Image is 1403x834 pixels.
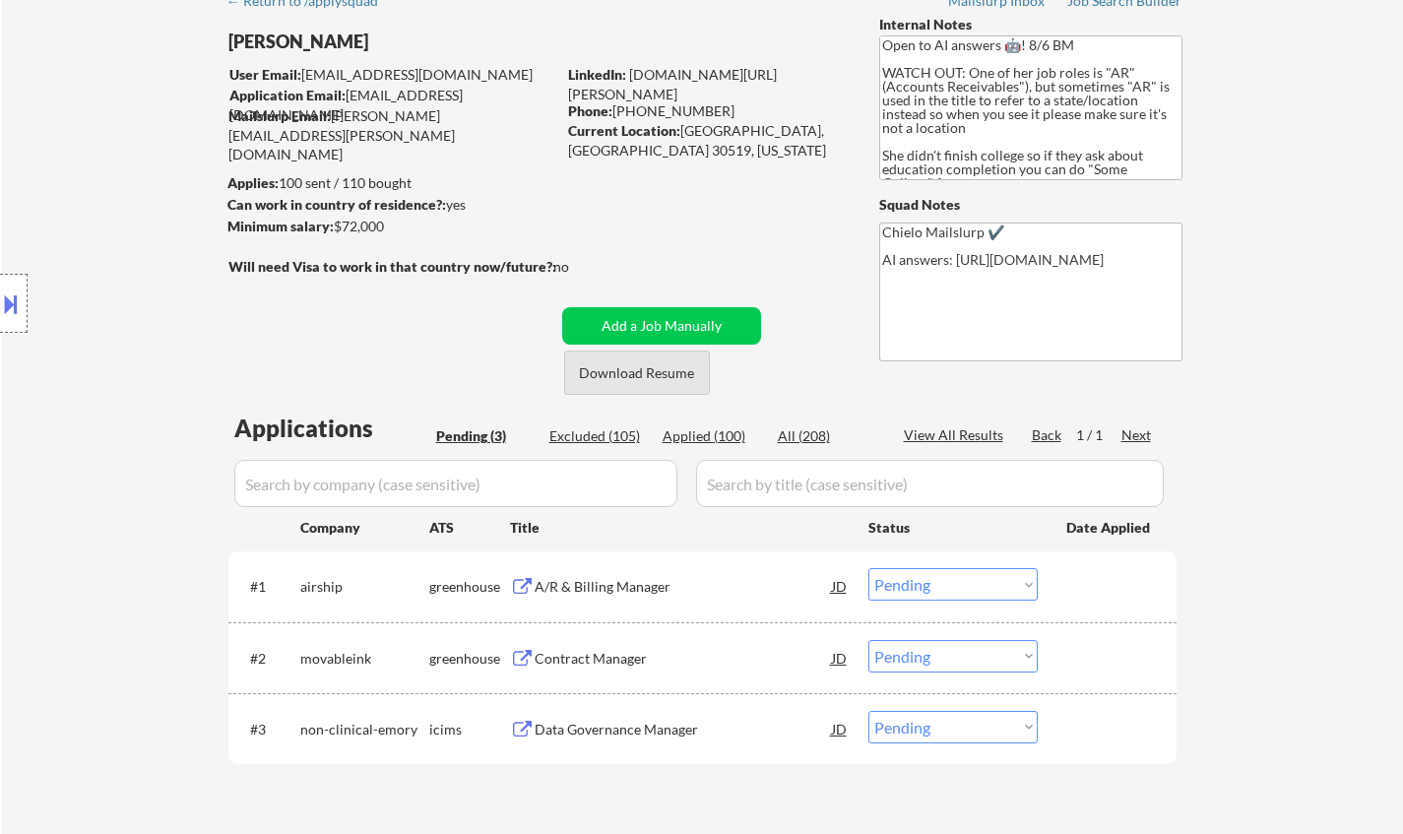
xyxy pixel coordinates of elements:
div: JD [830,568,850,604]
div: #2 [250,649,285,669]
strong: Current Location: [568,122,680,139]
div: [PERSON_NAME] [228,30,633,54]
div: ATS [429,518,510,538]
button: Add a Job Manually [562,307,761,345]
div: [GEOGRAPHIC_DATA], [GEOGRAPHIC_DATA] 30519, [US_STATE] [568,121,847,160]
div: movableink [300,649,429,669]
div: Data Governance Manager [535,720,832,739]
div: $72,000 [227,217,555,236]
div: yes [227,195,549,215]
div: [EMAIL_ADDRESS][DOMAIN_NAME] [229,65,555,85]
strong: Application Email: [229,87,346,103]
div: 100 sent / 110 bought [227,173,555,193]
strong: Phone: [568,102,612,119]
div: Excluded (105) [549,426,648,446]
div: Status [868,509,1038,545]
button: Download Resume [564,351,710,395]
strong: Will need Visa to work in that country now/future?: [228,258,556,275]
div: [PERSON_NAME][EMAIL_ADDRESS][PERSON_NAME][DOMAIN_NAME] [228,106,555,164]
div: A/R & Billing Manager [535,577,832,597]
div: non-clinical-emory [300,720,429,739]
div: [EMAIL_ADDRESS][DOMAIN_NAME] [229,86,555,124]
div: Title [510,518,850,538]
strong: LinkedIn: [568,66,626,83]
div: Company [300,518,429,538]
div: greenhouse [429,649,510,669]
div: JD [830,711,850,746]
div: Internal Notes [879,15,1182,34]
div: #3 [250,720,285,739]
div: airship [300,577,429,597]
div: Pending (3) [436,426,535,446]
input: Search by title (case sensitive) [696,460,1164,507]
div: greenhouse [429,577,510,597]
a: [DOMAIN_NAME][URL][PERSON_NAME] [568,66,777,102]
div: Date Applied [1066,518,1153,538]
div: Contract Manager [535,649,832,669]
div: View All Results [904,425,1009,445]
div: no [553,257,609,277]
strong: Mailslurp Email: [228,107,331,124]
div: [PHONE_NUMBER] [568,101,847,121]
strong: User Email: [229,66,301,83]
div: Back [1032,425,1063,445]
input: Search by company (case sensitive) [234,460,677,507]
div: Next [1121,425,1153,445]
div: 1 / 1 [1076,425,1121,445]
div: icims [429,720,510,739]
div: All (208) [778,426,876,446]
div: Applied (100) [663,426,761,446]
div: Squad Notes [879,195,1182,215]
div: JD [830,640,850,675]
div: #1 [250,577,285,597]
